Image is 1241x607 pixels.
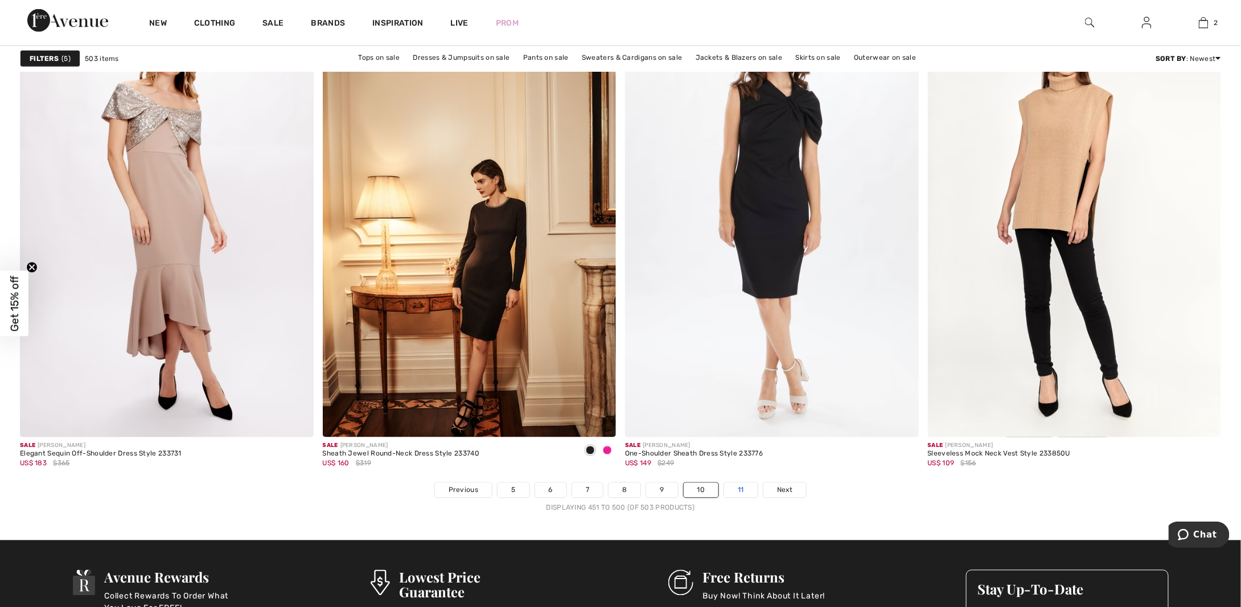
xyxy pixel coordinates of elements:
button: Close teaser [26,262,38,273]
div: [PERSON_NAME] [20,442,182,450]
span: $319 [356,458,371,469]
span: Previous [449,485,478,495]
div: Elegant Sequin Off-Shoulder Dress Style 233731 [20,450,182,458]
div: Displaying 451 to 500 (of 503 products) [20,503,1221,513]
div: Sheath Jewel Round-Neck Dress Style 233740 [323,450,480,458]
a: Pants on sale [517,50,574,65]
span: US$ 183 [20,460,47,467]
a: 7 [572,483,603,498]
span: US$ 149 [625,460,651,467]
div: Black [582,442,599,461]
span: Sale [625,442,640,449]
span: Sale [20,442,35,449]
h3: Free Returns [702,570,825,585]
span: US$ 160 [323,460,350,467]
span: Next [777,485,792,495]
a: Dresses & Jumpsuits on sale [408,50,516,65]
h3: Stay Up-To-Date [978,582,1157,597]
a: 6 [535,483,566,498]
strong: Filters [30,54,59,64]
a: 2 [1176,16,1231,30]
div: [PERSON_NAME] [323,442,480,450]
a: Previous [435,483,492,498]
strong: Sort By [1156,55,1186,63]
a: 9 [646,483,677,498]
a: Skirts on sale [790,50,846,65]
a: Jackets & Blazers on sale [690,50,788,65]
span: Get 15% off [8,276,21,331]
div: Opulence [599,442,616,461]
div: [PERSON_NAME] [625,442,763,450]
img: search the website [1085,16,1095,30]
div: [PERSON_NAME] [928,442,1071,450]
a: Sweaters & Cardigans on sale [576,50,688,65]
nav: Page navigation [20,482,1221,513]
a: Live [451,17,469,29]
img: 1ère Avenue [27,9,108,32]
span: $249 [658,458,674,469]
a: Clothing [194,18,235,30]
h3: Avenue Rewards [104,570,243,585]
h3: Lowest Price Guarantee [399,570,541,600]
a: 10 [684,483,719,498]
iframe: Opens a widget where you can chat to one of our agents [1169,522,1230,550]
span: $156 [961,458,976,469]
a: Sale [262,18,283,30]
span: 5 [61,54,71,64]
div: Sleeveless Mock Neck Vest Style 233850U [928,450,1071,458]
a: 11 [724,483,758,498]
a: Prom [496,17,519,29]
span: Inspiration [372,18,423,30]
img: Free Returns [668,570,694,596]
div: : Newest [1156,54,1221,64]
a: Sign In [1133,16,1161,30]
span: US$ 109 [928,460,955,467]
img: Avenue Rewards [73,570,96,596]
img: My Info [1142,16,1152,30]
span: 503 items [85,54,119,64]
a: 8 [609,483,640,498]
a: Brands [311,18,346,30]
span: Sale [323,442,338,449]
a: New [149,18,167,30]
a: Outerwear on sale [848,50,922,65]
a: Next [763,483,806,498]
img: Lowest Price Guarantee [371,570,390,596]
div: One-Shoulder Sheath Dress Style 233776 [625,450,763,458]
span: 2 [1214,18,1218,28]
img: My Bag [1199,16,1209,30]
span: Sale [928,442,943,449]
span: $365 [53,458,69,469]
a: 5 [498,483,529,498]
a: Tops on sale [353,50,406,65]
